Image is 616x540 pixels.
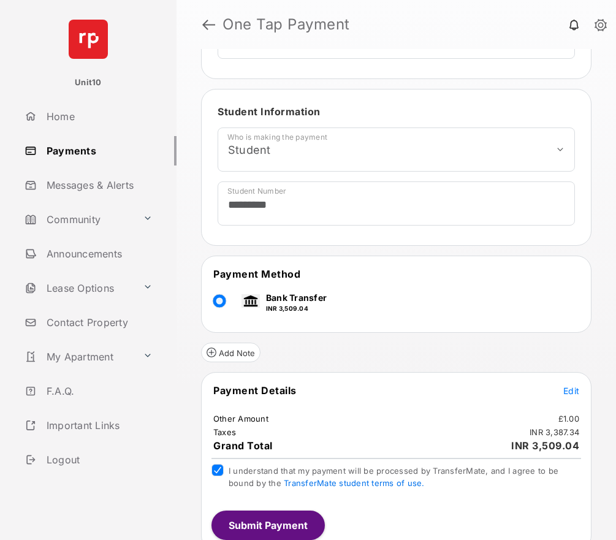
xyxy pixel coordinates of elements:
p: Unit10 [75,77,102,89]
a: My Apartment [20,342,138,371]
span: INR 3,509.04 [511,439,579,452]
td: Other Amount [213,413,269,424]
span: I understand that my payment will be processed by TransferMate, and I agree to be bound by the [229,466,558,488]
td: £1.00 [558,413,580,424]
p: Bank Transfer [266,291,327,304]
td: INR 3,387.34 [529,427,580,438]
a: Important Links [20,411,158,440]
a: Payments [20,136,177,165]
a: Logout [20,445,177,474]
img: bank.png [241,294,260,308]
td: Taxes [213,427,237,438]
p: INR 3,509.04 [266,304,327,313]
span: Student Information [218,105,321,118]
a: Contact Property [20,308,177,337]
strong: One Tap Payment [222,17,596,32]
a: Announcements [20,239,177,268]
a: Lease Options [20,273,138,303]
span: Payment Method [213,268,300,280]
img: svg+xml;base64,PHN2ZyB4bWxucz0iaHR0cDovL3d3dy53My5vcmcvMjAwMC9zdmciIHdpZHRoPSI2NCIgaGVpZ2h0PSI2NC... [69,20,108,59]
span: Edit [563,386,579,396]
a: F.A.Q. [20,376,177,406]
button: Submit Payment [211,511,325,540]
a: Home [20,102,177,131]
span: Grand Total [213,439,273,452]
button: Add Note [201,343,260,362]
span: Payment Details [213,384,297,397]
a: Messages & Alerts [20,170,177,200]
button: Edit [563,384,579,397]
a: Community [20,205,138,234]
a: TransferMate student terms of use. [284,478,424,488]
